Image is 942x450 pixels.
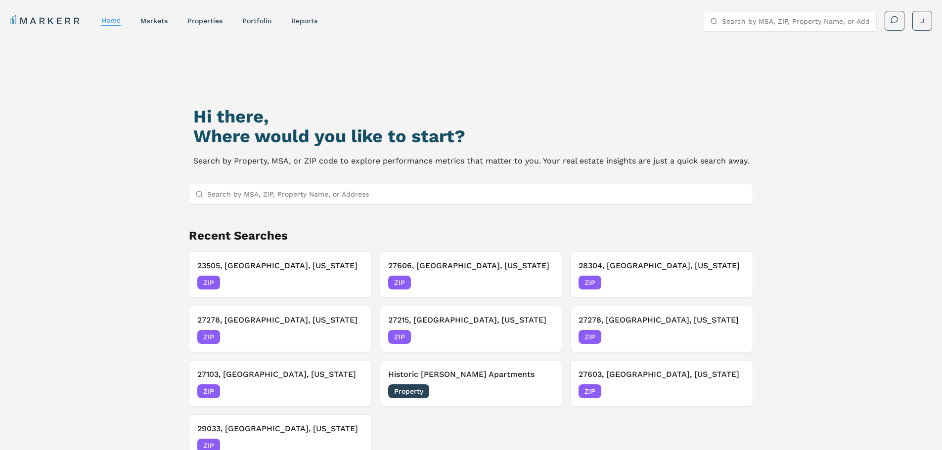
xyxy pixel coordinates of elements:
[101,16,121,24] a: home
[920,16,924,26] span: J
[722,11,870,31] input: Search by MSA, ZIP, Property Name, or Address
[579,384,601,398] span: ZIP
[388,314,554,326] h3: 27215, [GEOGRAPHIC_DATA], [US_STATE]
[197,314,363,326] h3: 27278, [GEOGRAPHIC_DATA], [US_STATE]
[388,368,554,380] h3: Historic [PERSON_NAME] Apartments
[207,184,747,204] input: Search by MSA, ZIP, Property Name, or Address
[189,251,372,298] button: Remove 23505, Norfolk, Virginia23505, [GEOGRAPHIC_DATA], [US_STATE]ZIP[DATE]
[242,17,271,25] a: Portfolio
[341,386,363,396] span: [DATE]
[197,276,220,289] span: ZIP
[380,360,563,407] button: Remove Historic Boylan ApartmentsHistoric [PERSON_NAME] ApartmentsProperty[DATE]
[193,126,749,146] h2: Where would you like to start?
[579,314,745,326] h3: 27278, [GEOGRAPHIC_DATA], [US_STATE]
[197,260,363,272] h3: 23505, [GEOGRAPHIC_DATA], [US_STATE]
[189,306,372,352] button: Remove 27278, Hillsborough, North Carolina27278, [GEOGRAPHIC_DATA], [US_STATE]ZIP[DATE]
[197,368,363,380] h3: 27103, [GEOGRAPHIC_DATA], [US_STATE]
[570,251,753,298] button: Remove 28304, Fayetteville, North Carolina28304, [GEOGRAPHIC_DATA], [US_STATE]ZIP[DATE]
[291,17,317,25] a: reports
[570,360,753,407] button: Remove 27603, Raleigh, North Carolina27603, [GEOGRAPHIC_DATA], [US_STATE]ZIP[DATE]
[193,107,749,126] h1: Hi there,
[912,11,932,31] button: J
[193,154,749,168] p: Search by Property, MSA, or ZIP code to explore performance metrics that matter to you. Your real...
[388,260,554,272] h3: 27606, [GEOGRAPHIC_DATA], [US_STATE]
[187,17,223,25] a: properties
[532,386,554,396] span: [DATE]
[380,306,563,352] button: Remove 27215, Burlington, North Carolina27215, [GEOGRAPHIC_DATA], [US_STATE]ZIP[DATE]
[570,306,753,352] button: Remove 27278, Hillsborough, North Carolina27278, [GEOGRAPHIC_DATA], [US_STATE]ZIP[DATE]
[579,276,601,289] span: ZIP
[532,278,554,287] span: [DATE]
[532,332,554,342] span: [DATE]
[579,260,745,272] h3: 28304, [GEOGRAPHIC_DATA], [US_STATE]
[722,386,745,396] span: [DATE]
[189,228,754,244] h2: Recent Searches
[579,368,745,380] h3: 27603, [GEOGRAPHIC_DATA], [US_STATE]
[197,423,363,435] h3: 29033, [GEOGRAPHIC_DATA], [US_STATE]
[197,384,220,398] span: ZIP
[189,360,372,407] button: Remove 27103, Winston-Salem, North Carolina27103, [GEOGRAPHIC_DATA], [US_STATE]ZIP[DATE]
[341,278,363,287] span: [DATE]
[579,330,601,344] span: ZIP
[722,278,745,287] span: [DATE]
[341,332,363,342] span: [DATE]
[722,332,745,342] span: [DATE]
[388,276,411,289] span: ZIP
[388,330,411,344] span: ZIP
[10,14,82,28] a: MARKERR
[197,330,220,344] span: ZIP
[380,251,563,298] button: Remove 27606, Raleigh, North Carolina27606, [GEOGRAPHIC_DATA], [US_STATE]ZIP[DATE]
[388,384,429,398] span: Property
[140,17,168,25] a: markets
